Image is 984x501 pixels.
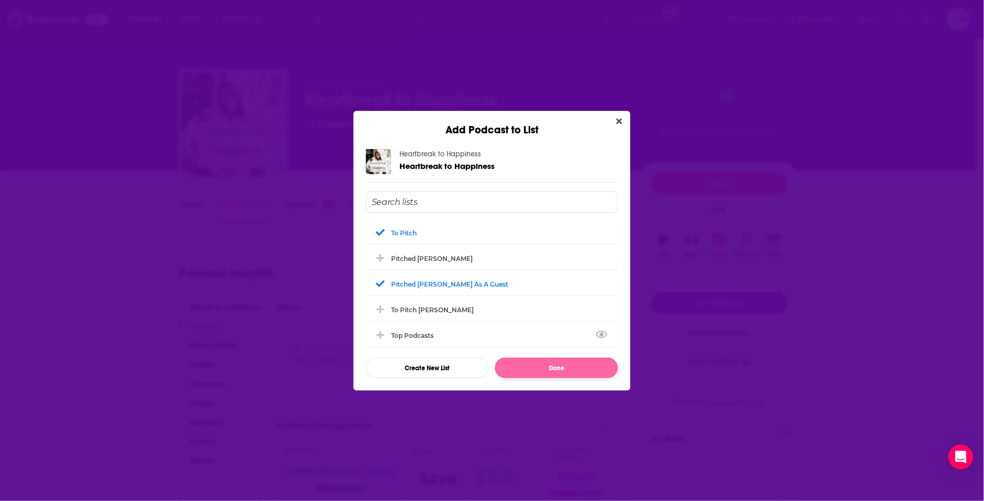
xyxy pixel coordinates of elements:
[366,247,618,270] div: Pitched Loren
[391,229,417,237] div: to pitch
[495,358,618,378] button: Done
[399,150,481,158] a: Heartbreak to Happiness
[366,221,618,244] div: to pitch
[399,162,495,170] a: Heartbreak to Happiness
[391,280,508,288] div: Pitched [PERSON_NAME] as a Guest
[366,149,391,174] img: Heartbreak to Happiness
[366,358,489,378] button: Create New List
[391,332,440,339] div: top podcasts
[366,191,618,378] div: Add Podcast To List
[353,111,631,136] div: Add Podcast to List
[433,337,440,338] button: View Link
[391,306,474,314] div: To pitch [PERSON_NAME]
[366,298,618,321] div: To pitch Loren
[366,324,618,347] div: top podcasts
[399,161,495,171] span: Heartbreak to Happiness
[391,255,473,263] div: Pitched [PERSON_NAME]
[612,115,626,128] button: Close
[948,445,974,470] div: Open Intercom Messenger
[366,272,618,295] div: Pitched Cynthia as a Guest
[366,191,618,213] input: Search lists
